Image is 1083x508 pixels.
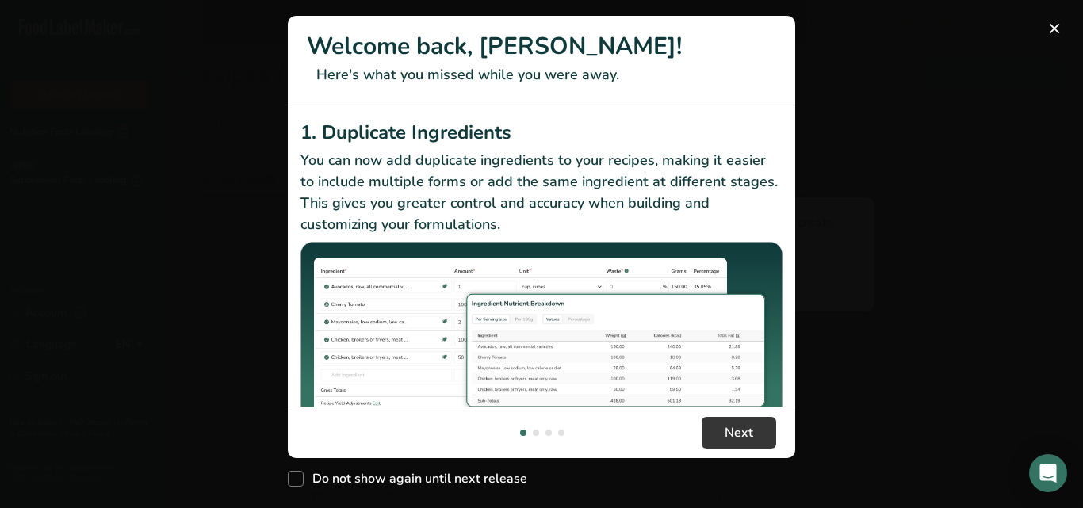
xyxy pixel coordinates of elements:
span: Do not show again until next release [304,471,527,487]
img: Duplicate Ingredients [300,242,783,422]
h1: Welcome back, [PERSON_NAME]! [307,29,776,64]
span: Next [725,423,753,442]
p: Here's what you missed while you were away. [307,64,776,86]
h2: 1. Duplicate Ingredients [300,118,783,147]
p: You can now add duplicate ingredients to your recipes, making it easier to include multiple forms... [300,150,783,235]
button: Next [702,417,776,449]
div: Open Intercom Messenger [1029,454,1067,492]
